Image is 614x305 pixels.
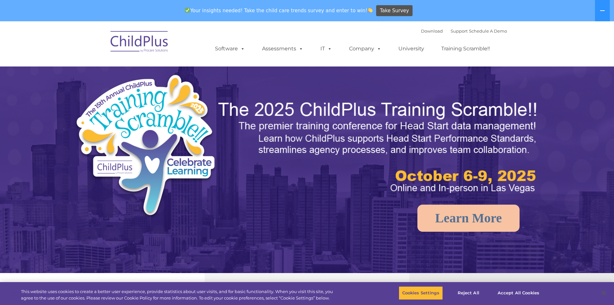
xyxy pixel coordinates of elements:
a: IT [314,42,338,55]
img: 👏 [368,8,373,13]
a: Support [451,28,468,34]
a: Learn More [417,205,520,232]
a: Software [209,42,251,55]
span: Your insights needed! Take the child care trends survey and enter to win! [182,4,375,17]
a: Company [343,42,388,55]
img: ✅ [185,8,190,13]
a: Training Scramble!! [435,42,496,55]
button: Cookies Settings [399,286,443,300]
a: Schedule A Demo [469,28,507,34]
a: Assessments [256,42,310,55]
span: Phone number [90,69,117,74]
font: | [421,28,507,34]
a: Take Survey [376,5,413,16]
button: Reject All [448,286,489,300]
span: Last name [90,43,109,47]
button: Accept All Cookies [494,286,543,300]
a: University [392,42,431,55]
div: This website uses cookies to create a better user experience, provide statistics about user visit... [21,289,338,301]
button: Close [597,286,611,300]
a: Download [421,28,443,34]
span: Take Survey [380,5,409,16]
img: ChildPlus by Procare Solutions [107,26,172,59]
